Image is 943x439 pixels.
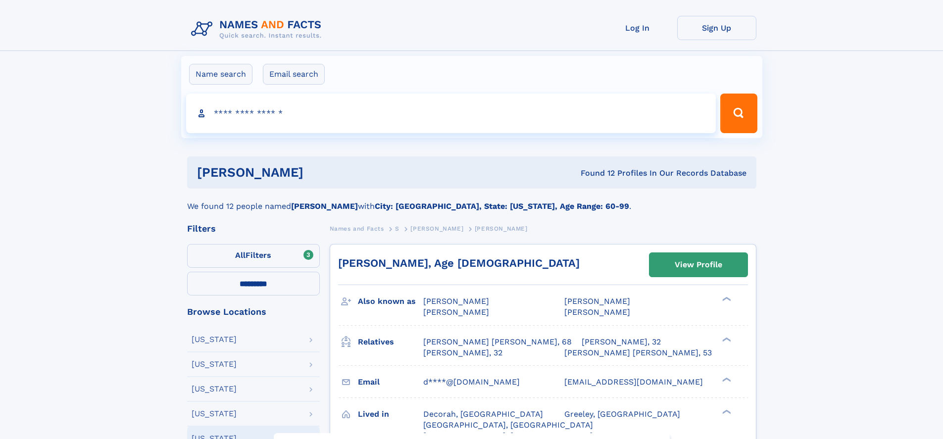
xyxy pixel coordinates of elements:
[720,296,732,302] div: ❯
[338,257,580,269] a: [PERSON_NAME], Age [DEMOGRAPHIC_DATA]
[423,420,593,430] span: [GEOGRAPHIC_DATA], [GEOGRAPHIC_DATA]
[720,408,732,415] div: ❯
[564,307,630,317] span: [PERSON_NAME]
[423,337,572,347] a: [PERSON_NAME] [PERSON_NAME], 68
[475,225,528,232] span: [PERSON_NAME]
[375,201,629,211] b: City: [GEOGRAPHIC_DATA], State: [US_STATE], Age Range: 60-99
[187,224,320,233] div: Filters
[358,374,423,390] h3: Email
[564,377,703,387] span: [EMAIL_ADDRESS][DOMAIN_NAME]
[582,337,661,347] a: [PERSON_NAME], 32
[291,201,358,211] b: [PERSON_NAME]
[598,16,677,40] a: Log In
[564,409,680,419] span: Greeley, [GEOGRAPHIC_DATA]
[564,296,630,306] span: [PERSON_NAME]
[720,336,732,342] div: ❯
[187,16,330,43] img: Logo Names and Facts
[186,94,716,133] input: search input
[192,385,237,393] div: [US_STATE]
[410,225,463,232] span: [PERSON_NAME]
[423,296,489,306] span: [PERSON_NAME]
[187,189,756,212] div: We found 12 people named with .
[423,409,543,419] span: Decorah, [GEOGRAPHIC_DATA]
[197,166,442,179] h1: [PERSON_NAME]
[677,16,756,40] a: Sign Up
[263,64,325,85] label: Email search
[720,376,732,383] div: ❯
[423,347,502,358] a: [PERSON_NAME], 32
[330,222,384,235] a: Names and Facts
[649,253,747,277] a: View Profile
[720,94,757,133] button: Search Button
[187,307,320,316] div: Browse Locations
[395,222,399,235] a: S
[358,406,423,423] h3: Lived in
[675,253,722,276] div: View Profile
[423,307,489,317] span: [PERSON_NAME]
[189,64,252,85] label: Name search
[358,334,423,350] h3: Relatives
[410,222,463,235] a: [PERSON_NAME]
[187,244,320,268] label: Filters
[564,347,712,358] a: [PERSON_NAME] [PERSON_NAME], 53
[192,410,237,418] div: [US_STATE]
[235,250,246,260] span: All
[442,168,746,179] div: Found 12 Profiles In Our Records Database
[192,360,237,368] div: [US_STATE]
[192,336,237,343] div: [US_STATE]
[358,293,423,310] h3: Also known as
[395,225,399,232] span: S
